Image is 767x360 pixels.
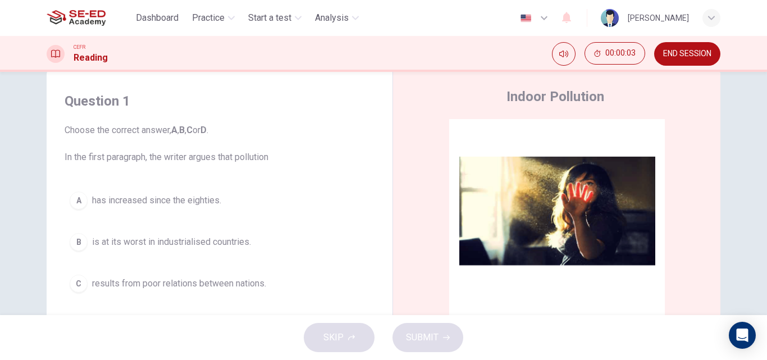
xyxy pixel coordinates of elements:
[47,7,131,29] a: SE-ED Academy logo
[70,233,88,251] div: B
[248,11,291,25] span: Start a test
[136,11,179,25] span: Dashboard
[585,42,645,66] div: Hide
[192,11,225,25] span: Practice
[729,322,756,349] div: Open Intercom Messenger
[92,194,221,207] span: has increased since the eighties.
[65,186,375,215] button: Ahas increased since the eighties.
[65,124,375,164] span: Choose the correct answer, , , or . In the first paragraph, the writer argues that pollution
[65,228,375,256] button: Bis at its worst in industrialised countries.
[663,49,711,58] span: END SESSION
[74,43,85,51] span: CEFR
[605,49,636,58] span: 00:00:03
[74,51,108,65] h1: Reading
[65,270,375,298] button: Cresults from poor relations between nations.
[47,7,106,29] img: SE-ED Academy logo
[131,8,183,28] button: Dashboard
[171,125,177,135] b: A
[70,275,88,293] div: C
[628,11,689,25] div: [PERSON_NAME]
[315,11,349,25] span: Analysis
[585,42,645,65] button: 00:00:03
[179,125,185,135] b: B
[506,88,604,106] h4: Indoor Pollution
[311,8,363,28] button: Analysis
[519,14,533,22] img: en
[65,92,375,110] h4: Question 1
[200,125,207,135] b: D
[601,9,619,27] img: Profile picture
[188,8,239,28] button: Practice
[244,8,306,28] button: Start a test
[186,125,193,135] b: C
[552,42,576,66] div: Mute
[654,42,720,66] button: END SESSION
[92,235,251,249] span: is at its worst in industrialised countries.
[65,311,375,339] button: Dis caused by human self-interest.
[70,192,88,209] div: A
[92,277,266,290] span: results from poor relations between nations.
